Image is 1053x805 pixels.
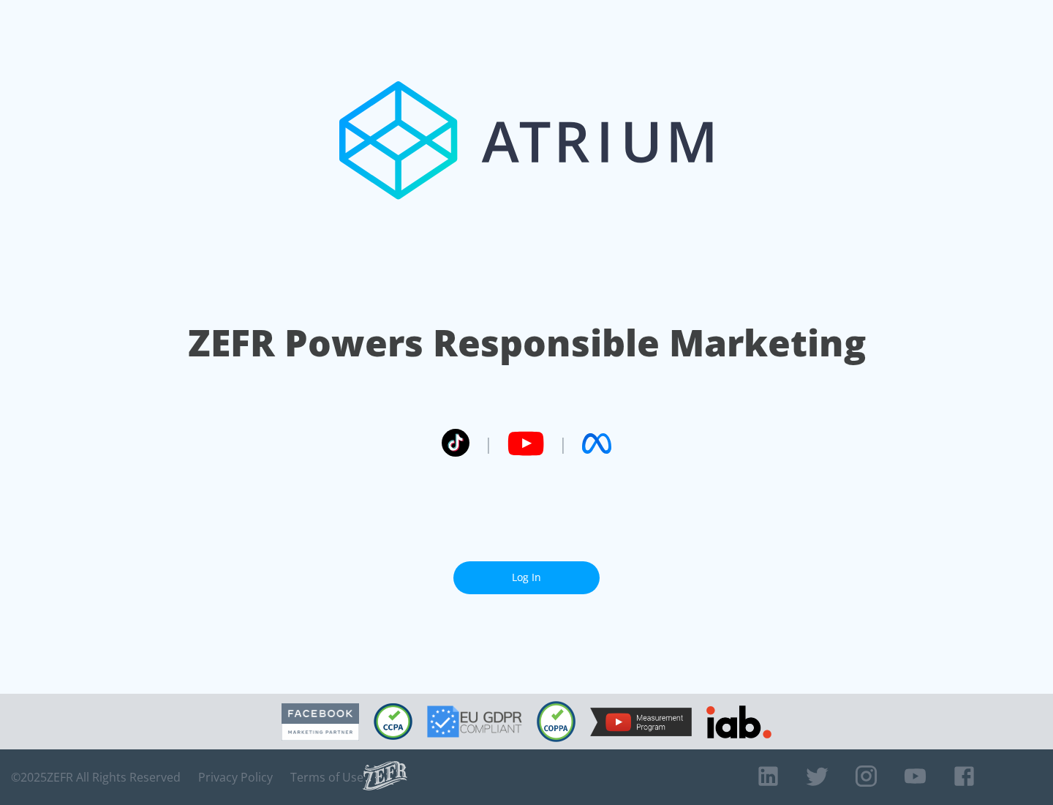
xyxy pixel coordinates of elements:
a: Terms of Use [290,770,363,785]
a: Privacy Policy [198,770,273,785]
img: CCPA Compliant [374,703,412,740]
img: Facebook Marketing Partner [282,703,359,741]
a: Log In [453,561,600,594]
img: GDPR Compliant [427,705,522,738]
img: YouTube Measurement Program [590,708,692,736]
span: © 2025 ZEFR All Rights Reserved [11,770,181,785]
img: COPPA Compliant [537,701,575,742]
h1: ZEFR Powers Responsible Marketing [188,318,866,368]
span: | [484,433,493,454]
span: | [559,433,567,454]
img: IAB [706,705,771,738]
